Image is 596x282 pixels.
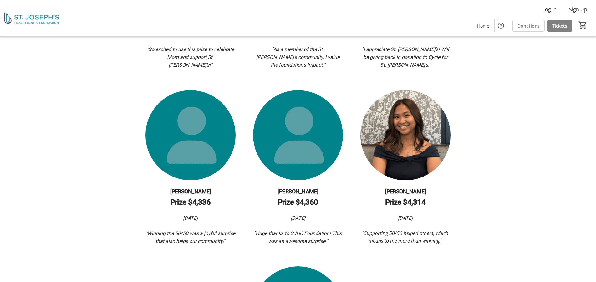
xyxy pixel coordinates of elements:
img: St. Joseph's Health Centre Foundation's Logo [4,3,59,34]
em: "Huge thanks to SJHC Foundation! This was an awesome surprise." [254,230,343,244]
img: Image of <p><span class="ql-font-roboto ql-size-small">Lydia M. </span></p><p><span class="ql-fon... [145,90,235,180]
button: Cart [577,20,588,31]
span: Prize $4,360 [278,198,318,207]
span: [PERSON_NAME] [385,188,426,195]
em: "As a member of the St. [PERSON_NAME]’s community, I value the foundation's impact." [256,46,341,68]
button: Log In [537,4,562,14]
em: [DATE] [398,215,413,221]
em: "So excited to use this prize to celebrate Mom and support St. [PERSON_NAME]’s!" [147,46,235,68]
a: Home [472,20,494,32]
span: [PERSON_NAME] [278,188,318,195]
em: [DATE] [291,215,305,221]
em: [DATE] [183,215,198,221]
em: "Winning the 50/50 was a joyful surprise that also helps our community!" [146,230,237,244]
button: Sign Up [564,4,592,14]
span: Tickets [552,23,567,29]
button: Help [495,19,507,32]
a: Donations [512,20,545,32]
span: Prize $4,314 [385,198,425,207]
a: Tickets [547,20,572,32]
span: [PERSON_NAME] [170,188,211,195]
em: "I appreciate St. [PERSON_NAME]'s! Will be giving back in donation to Cycle for St. [PERSON_NAME]... [362,46,450,68]
em: "Supporting 50/50 helped others, which means to me more than winning." [362,230,450,244]
span: Prize $4,336 [170,198,211,207]
span: Sign Up [569,6,587,13]
span: Donations [517,23,540,29]
span: Home [477,23,489,29]
span: Log In [543,6,557,13]
img: Image of <p><span class="ql-font-roboto ql-size-small">Tiffany C. </span></p><p><span class="ql-f... [253,90,343,180]
img: Image of <p><span class="ql-size-small ql-font-roboto">Yedda F. </span></p><p><span class="ql-fon... [360,90,450,180]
